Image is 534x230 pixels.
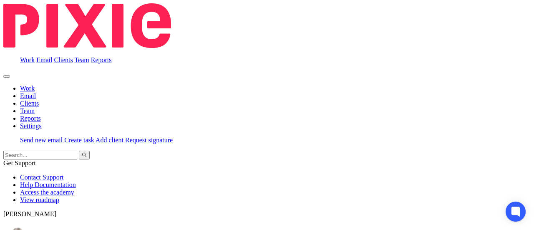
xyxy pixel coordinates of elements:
a: Work [20,56,35,63]
a: Help Documentation [20,181,76,188]
input: Search [3,151,77,159]
p: [PERSON_NAME] [3,210,531,218]
a: Access the academy [20,189,74,196]
a: View roadmap [20,196,59,203]
a: Email [36,56,52,63]
a: Add client [96,136,123,144]
a: Clients [20,100,39,107]
a: Request signature [125,136,173,144]
a: Clients [54,56,73,63]
a: Send new email [20,136,63,144]
a: Team [20,107,35,114]
span: Get Support [3,159,36,167]
a: Contact Support [20,174,63,181]
a: Email [20,92,36,99]
a: Reports [20,115,41,122]
a: Team [74,56,89,63]
button: Search [79,151,90,159]
a: Work [20,85,35,92]
a: Settings [20,122,42,129]
a: Reports [91,56,112,63]
img: Pixie [3,3,171,48]
a: Create task [64,136,94,144]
